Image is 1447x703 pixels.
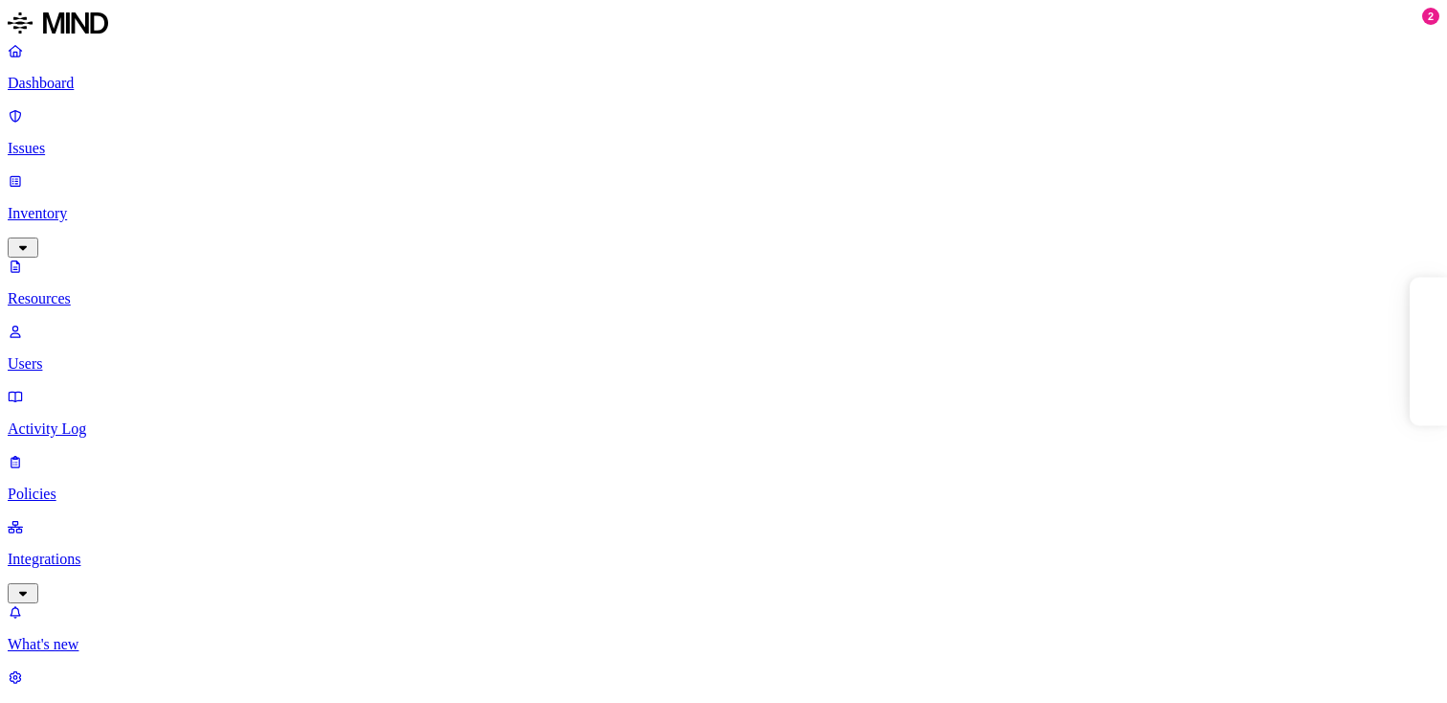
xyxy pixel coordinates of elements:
[8,290,1439,307] p: Resources
[8,172,1439,255] a: Inventory
[8,75,1439,92] p: Dashboard
[8,258,1439,307] a: Resources
[8,205,1439,222] p: Inventory
[8,453,1439,503] a: Policies
[8,518,1439,601] a: Integrations
[8,42,1439,92] a: Dashboard
[8,8,1439,42] a: MIND
[8,420,1439,438] p: Activity Log
[8,107,1439,157] a: Issues
[8,140,1439,157] p: Issues
[8,355,1439,373] p: Users
[8,636,1439,653] p: What's new
[8,323,1439,373] a: Users
[8,388,1439,438] a: Activity Log
[8,486,1439,503] p: Policies
[8,8,108,38] img: MIND
[8,551,1439,568] p: Integrations
[8,603,1439,653] a: What's new
[1422,8,1439,25] div: 2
